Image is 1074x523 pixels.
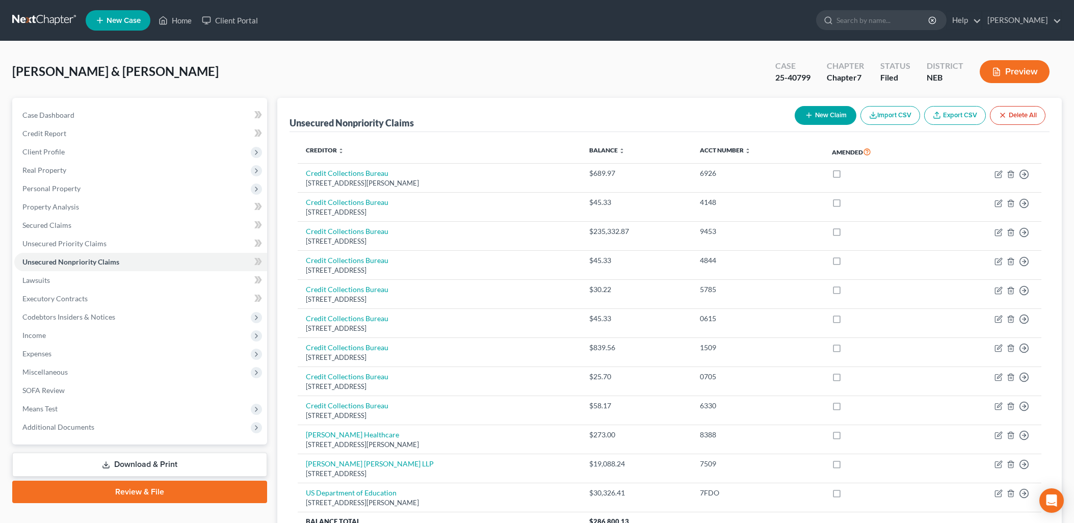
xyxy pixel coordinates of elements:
div: 7FDO [700,488,816,498]
button: New Claim [795,106,856,125]
a: Credit Collections Bureau [306,227,388,236]
a: Client Portal [197,11,263,30]
input: Search by name... [836,11,930,30]
a: Secured Claims [14,216,267,234]
div: 7509 [700,459,816,469]
div: 6926 [700,168,816,178]
div: 25-40799 [775,72,810,84]
a: Home [153,11,197,30]
div: [STREET_ADDRESS][PERSON_NAME] [306,178,573,188]
button: Delete All [990,106,1045,125]
a: Credit Collections Bureau [306,372,388,381]
a: Credit Collections Bureau [306,314,388,323]
div: 1509 [700,343,816,353]
button: Preview [980,60,1050,83]
div: [STREET_ADDRESS] [306,382,573,391]
div: [STREET_ADDRESS] [306,207,573,217]
div: $58.17 [589,401,683,411]
div: [STREET_ADDRESS] [306,411,573,421]
a: Case Dashboard [14,106,267,124]
span: Executory Contracts [22,294,88,303]
div: Unsecured Nonpriority Claims [290,117,414,129]
span: Lawsuits [22,276,50,284]
a: Unsecured Nonpriority Claims [14,253,267,271]
a: Unsecured Priority Claims [14,234,267,253]
div: $30.22 [589,284,683,295]
div: Chapter [827,60,864,72]
div: 9453 [700,226,816,237]
div: Case [775,60,810,72]
div: [STREET_ADDRESS] [306,237,573,246]
a: Credit Collections Bureau [306,169,388,177]
div: $45.33 [589,197,683,207]
span: [PERSON_NAME] & [PERSON_NAME] [12,64,219,79]
span: Property Analysis [22,202,79,211]
span: Expenses [22,349,51,358]
div: 8388 [700,430,816,440]
a: Download & Print [12,453,267,477]
a: Creditor unfold_more [306,146,344,154]
div: $839.56 [589,343,683,353]
a: Credit Collections Bureau [306,198,388,206]
div: $689.97 [589,168,683,178]
span: Means Test [22,404,58,413]
span: Codebtors Insiders & Notices [22,312,115,321]
div: $19,088.24 [589,459,683,469]
a: [PERSON_NAME] Healthcare [306,430,399,439]
div: 5785 [700,284,816,295]
span: Unsecured Priority Claims [22,239,107,248]
div: [STREET_ADDRESS] [306,353,573,362]
a: Credit Collections Bureau [306,285,388,294]
div: Chapter [827,72,864,84]
i: unfold_more [338,148,344,154]
a: [PERSON_NAME] [PERSON_NAME] LLP [306,459,434,468]
span: Miscellaneous [22,368,68,376]
span: Additional Documents [22,423,94,431]
a: Credit Collections Bureau [306,256,388,265]
a: Export CSV [924,106,986,125]
div: District [927,60,963,72]
div: 0705 [700,372,816,382]
a: Credit Report [14,124,267,143]
div: [STREET_ADDRESS][PERSON_NAME] [306,498,573,508]
div: 6330 [700,401,816,411]
a: Acct Number unfold_more [700,146,751,154]
span: Credit Report [22,129,66,138]
span: Secured Claims [22,221,71,229]
div: $235,332.87 [589,226,683,237]
i: unfold_more [619,148,625,154]
div: [STREET_ADDRESS][PERSON_NAME] [306,440,573,450]
a: [PERSON_NAME] [982,11,1061,30]
div: 4844 [700,255,816,266]
a: Property Analysis [14,198,267,216]
th: Amended [824,140,933,164]
div: [STREET_ADDRESS] [306,324,573,333]
a: Balance unfold_more [589,146,625,154]
span: Personal Property [22,184,81,193]
div: [STREET_ADDRESS] [306,266,573,275]
span: Case Dashboard [22,111,74,119]
a: Executory Contracts [14,290,267,308]
div: $25.70 [589,372,683,382]
span: SOFA Review [22,386,65,395]
div: Open Intercom Messenger [1039,488,1064,513]
span: New Case [107,17,141,24]
a: Help [947,11,981,30]
a: Credit Collections Bureau [306,401,388,410]
div: NEB [927,72,963,84]
a: Credit Collections Bureau [306,343,388,352]
div: Status [880,60,910,72]
span: Unsecured Nonpriority Claims [22,257,119,266]
span: 7 [857,72,861,82]
span: Income [22,331,46,339]
button: Import CSV [860,106,920,125]
div: 0615 [700,313,816,324]
a: SOFA Review [14,381,267,400]
span: Client Profile [22,147,65,156]
div: $45.33 [589,313,683,324]
div: $30,326.41 [589,488,683,498]
div: [STREET_ADDRESS] [306,469,573,479]
a: Review & File [12,481,267,503]
a: Lawsuits [14,271,267,290]
div: $45.33 [589,255,683,266]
